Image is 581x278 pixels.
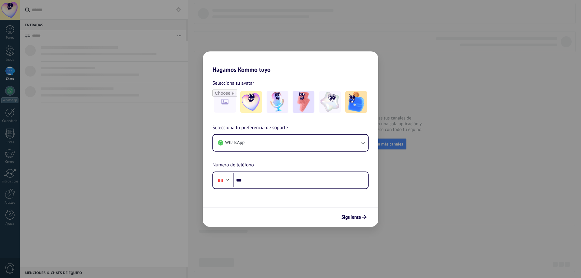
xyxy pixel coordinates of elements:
[225,140,245,146] span: WhatsApp
[240,91,262,113] img: -1.jpeg
[212,79,254,87] span: Selecciona tu avatar
[203,51,378,73] h2: Hagamos Kommo tuyo
[341,215,361,219] span: Siguiente
[293,91,314,113] img: -3.jpeg
[345,91,367,113] img: -5.jpeg
[215,174,226,187] div: Peru: + 51
[212,161,254,169] span: Número de teléfono
[212,124,288,132] span: Selecciona tu preferencia de soporte
[319,91,341,113] img: -4.jpeg
[213,135,368,151] button: WhatsApp
[267,91,288,113] img: -2.jpeg
[339,212,369,222] button: Siguiente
